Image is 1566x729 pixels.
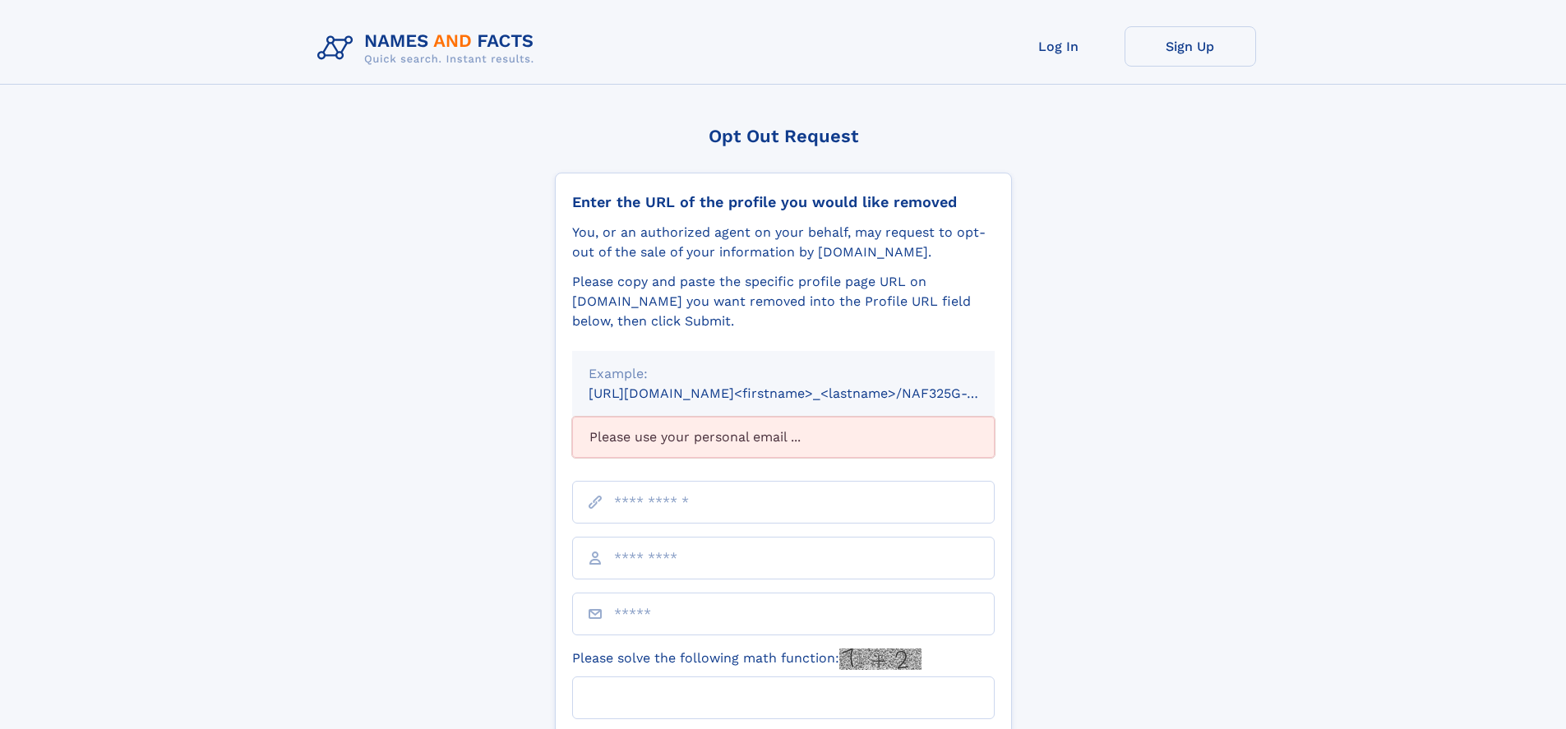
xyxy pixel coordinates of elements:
small: [URL][DOMAIN_NAME]<firstname>_<lastname>/NAF325G-xxxxxxxx [589,385,1026,401]
img: Logo Names and Facts [311,26,547,71]
div: You, or an authorized agent on your behalf, may request to opt-out of the sale of your informatio... [572,223,995,262]
div: Opt Out Request [555,126,1012,146]
div: Please copy and paste the specific profile page URL on [DOMAIN_NAME] you want removed into the Pr... [572,272,995,331]
div: Example: [589,364,978,384]
label: Please solve the following math function: [572,648,922,670]
div: Please use your personal email ... [572,417,995,458]
a: Log In [993,26,1125,67]
a: Sign Up [1125,26,1256,67]
div: Enter the URL of the profile you would like removed [572,193,995,211]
